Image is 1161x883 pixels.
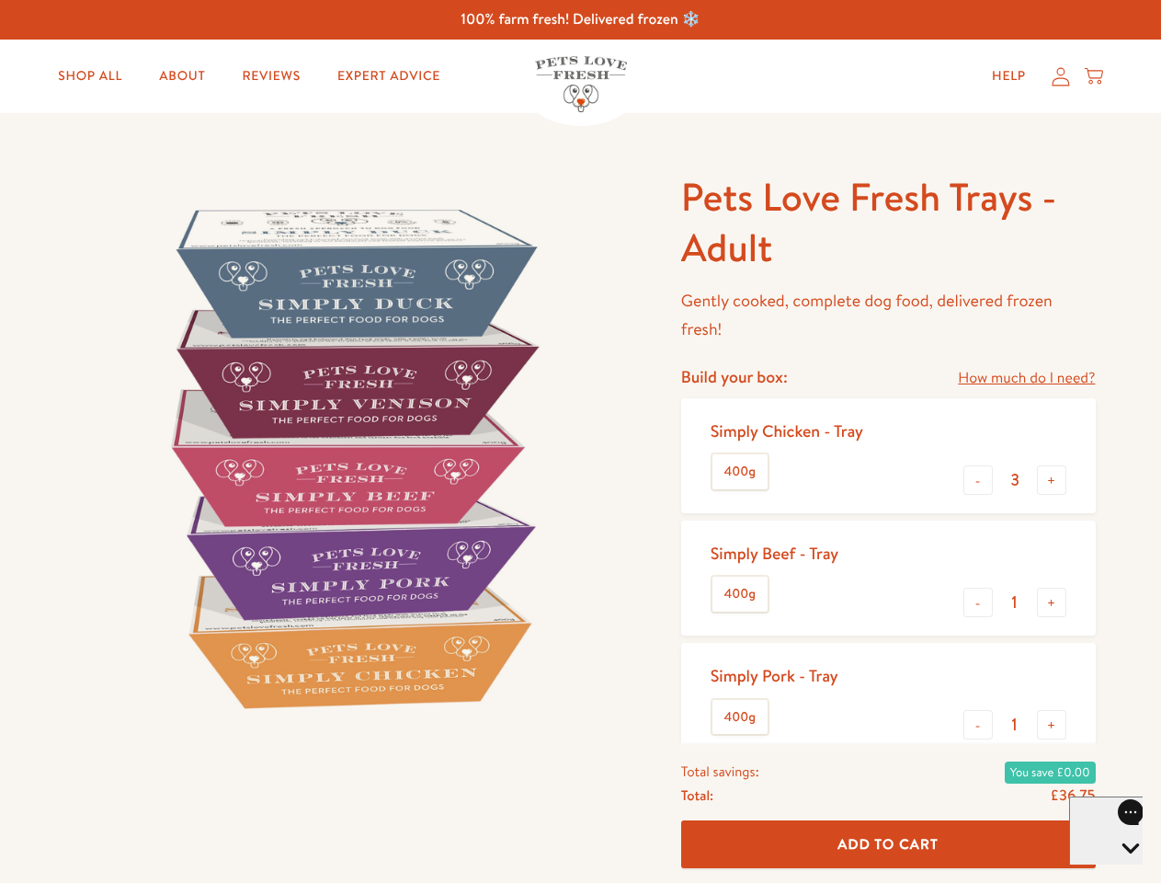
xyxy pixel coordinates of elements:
[43,58,137,95] a: Shop All
[711,665,838,686] div: Simply Pork - Tray
[1069,797,1143,865] iframe: Gorgias live chat messenger
[963,588,993,617] button: -
[681,287,1096,343] p: Gently cooked, complete dog food, delivered frozen fresh!
[681,760,759,784] span: Total savings:
[535,56,627,112] img: Pets Love Fresh
[227,58,314,95] a: Reviews
[681,784,713,808] span: Total:
[1037,588,1066,617] button: +
[1005,762,1096,784] span: You save £0.00
[1037,465,1066,495] button: +
[963,710,993,740] button: -
[1050,786,1095,806] span: £36.75
[681,366,788,387] h4: Build your box:
[144,58,220,95] a: About
[712,577,768,612] label: 400g
[712,700,768,735] label: 400g
[681,820,1096,869] button: Add To Cart
[1037,710,1066,740] button: +
[323,58,455,95] a: Expert Advice
[963,465,993,495] button: -
[66,172,637,743] img: Pets Love Fresh Trays - Adult
[837,834,939,854] span: Add To Cart
[681,172,1096,272] h1: Pets Love Fresh Trays - Adult
[711,543,838,564] div: Simply Beef - Tray
[977,58,1041,95] a: Help
[958,366,1095,391] a: How much do I need?
[711,420,863,441] div: Simply Chicken - Tray
[712,454,768,489] label: 400g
